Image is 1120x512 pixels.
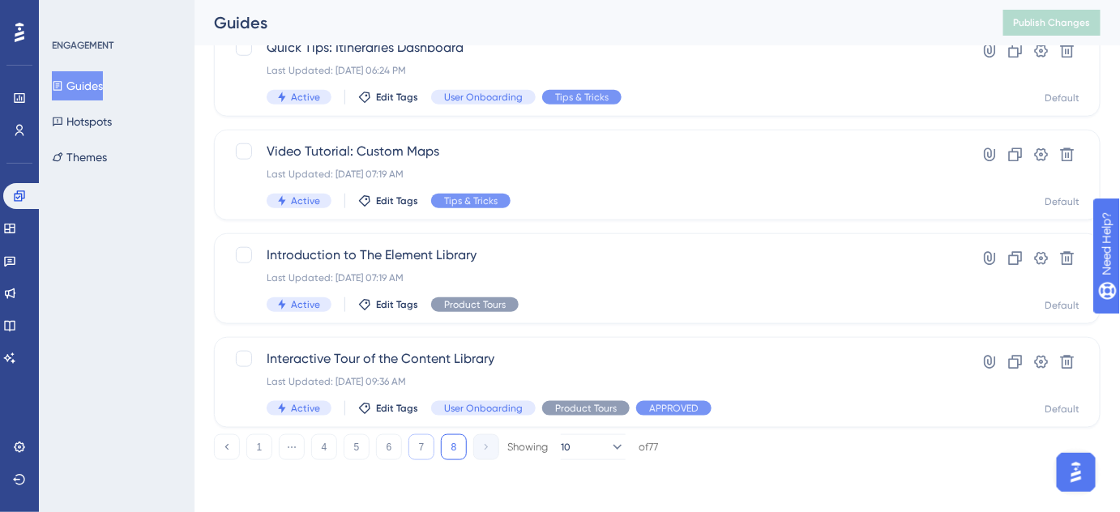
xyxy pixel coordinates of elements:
[311,434,337,460] button: 4
[376,434,402,460] button: 6
[561,441,571,454] span: 10
[1045,403,1080,416] div: Default
[267,142,918,161] span: Video Tutorial: Custom Maps
[1045,299,1080,312] div: Default
[291,194,320,207] span: Active
[444,194,498,207] span: Tips & Tricks
[1003,10,1101,36] button: Publish Changes
[52,39,113,52] div: ENGAGEMENT
[376,194,418,207] span: Edit Tags
[358,298,418,311] button: Edit Tags
[376,402,418,415] span: Edit Tags
[52,71,103,100] button: Guides
[1013,16,1091,29] span: Publish Changes
[444,402,523,415] span: User Onboarding
[291,298,320,311] span: Active
[376,298,418,311] span: Edit Tags
[267,349,918,369] span: Interactive Tour of the Content Library
[267,38,918,58] span: Quick Tips: Itineraries Dashboard
[358,402,418,415] button: Edit Tags
[267,168,918,181] div: Last Updated: [DATE] 07:19 AM
[408,434,434,460] button: 7
[1045,92,1080,105] div: Default
[267,375,918,388] div: Last Updated: [DATE] 09:36 AM
[555,402,617,415] span: Product Tours
[344,434,370,460] button: 5
[246,434,272,460] button: 1
[291,91,320,104] span: Active
[358,194,418,207] button: Edit Tags
[267,245,918,265] span: Introduction to The Element Library
[555,91,609,104] span: Tips & Tricks
[639,440,658,454] div: of 77
[38,4,101,23] span: Need Help?
[376,91,418,104] span: Edit Tags
[444,298,506,311] span: Product Tours
[1052,448,1101,497] iframe: UserGuiding AI Assistant Launcher
[52,143,107,172] button: Themes
[214,11,963,34] div: Guides
[507,440,548,454] div: Showing
[52,107,112,136] button: Hotspots
[561,434,626,460] button: 10
[1045,195,1080,208] div: Default
[358,91,418,104] button: Edit Tags
[441,434,467,460] button: 8
[267,271,918,284] div: Last Updated: [DATE] 07:19 AM
[291,402,320,415] span: Active
[279,434,305,460] button: ⋯
[267,64,918,77] div: Last Updated: [DATE] 06:24 PM
[649,402,699,415] span: APPROVED
[444,91,523,104] span: User Onboarding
